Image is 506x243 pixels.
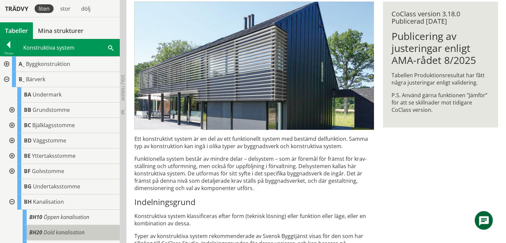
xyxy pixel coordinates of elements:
[29,229,42,236] span: BH20
[392,92,489,114] p: P.S. Använd gärna funktionen ”Jämför” för att se skillnader mot tidigare CoClass version.
[0,51,17,56] div: Tillbaka
[33,137,66,144] span: Väggstomme
[33,22,88,39] a: Mina strukturer
[26,76,45,83] span: Bärverk
[19,76,25,83] span: B_
[32,152,76,159] span: Yttertaksstomme
[120,75,126,101] span: Dölj trädvy
[56,4,75,13] div: stor
[108,44,113,51] span: Sök i tabellen
[392,10,489,25] div: CoClass version 3.18.0 Publicerad [DATE]
[35,4,54,13] div: liten
[392,30,489,66] h1: Publicering av justeringar enligt AMA-rådet 8/2025
[33,183,80,190] span: Undertaksstomme
[24,122,31,129] span: BC
[32,167,64,175] span: Golvstomme
[33,198,64,205] span: Kanalisation
[32,122,75,129] span: Bjälklagsstomme
[134,197,374,207] h3: Indelningsgrund
[77,4,94,13] div: dölj
[24,167,31,175] span: BF
[33,91,62,98] span: Undermark
[24,152,31,159] span: BE
[134,212,374,227] p: Konstruktiva system klassificeras efter form (teknisk lösning) eller funktion eller läge, eller e...
[24,91,31,98] span: BA
[26,60,70,68] span: Byggkonstruktion
[17,39,119,56] div: Konstruktiva system
[24,183,32,190] span: BG
[44,229,84,236] span: Dold kanalisation
[392,72,489,86] p: Tabellen Produktionsresultat har fått några justeringar enligt validering.
[24,106,31,114] span: BB
[24,137,32,144] span: BD
[33,106,70,114] span: Grundstomme
[44,213,89,221] span: Öppen kanalisation
[134,155,374,192] p: Funktionella system består av mindre delar – delsystem – som är föremål för främst för krav­ställ...
[1,5,32,12] div: Trädvy
[134,2,374,130] img: structural-solar-shading.jpg
[19,60,25,68] span: A_
[134,135,374,150] p: Ett konstruktivt system är en del av ett funktionellt system med bestämd delfunktion. Samma typ a...
[29,213,42,221] span: BH10
[24,198,32,205] span: BH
